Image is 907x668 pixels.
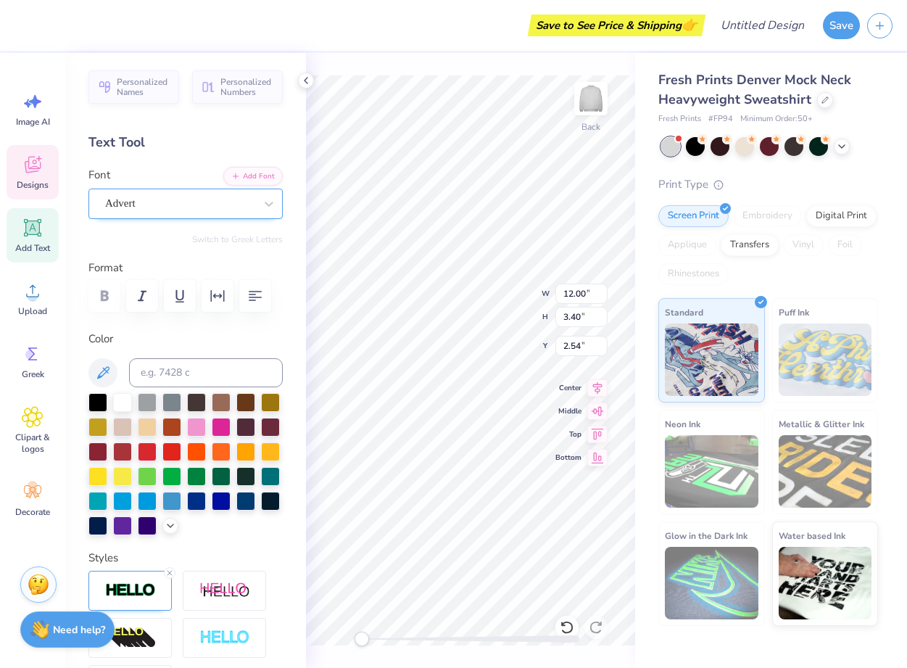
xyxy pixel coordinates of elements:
div: Save to See Price & Shipping [531,15,702,36]
span: Upload [18,305,47,317]
img: Puff Ink [779,323,872,396]
button: Personalized Names [88,70,179,104]
span: Neon Ink [665,416,700,432]
span: Metallic & Glitter Ink [779,416,864,432]
div: Text Tool [88,133,283,152]
button: Save [823,12,860,39]
div: Back [581,120,600,133]
span: Standard [665,305,703,320]
img: Metallic & Glitter Ink [779,435,872,508]
img: Negative Space [199,630,250,646]
div: Print Type [658,176,878,193]
span: Fresh Prints [658,113,701,125]
span: Puff Ink [779,305,809,320]
span: Minimum Order: 50 + [740,113,813,125]
div: Rhinestones [658,263,729,285]
span: Top [555,429,581,440]
span: Fresh Prints Denver Mock Neck Heavyweight Sweatshirt [658,71,851,108]
div: Foil [828,234,862,256]
div: Applique [658,234,716,256]
button: Switch to Greek Letters [192,234,283,245]
img: Neon Ink [665,435,758,508]
div: Digital Print [806,205,877,227]
img: Shadow [199,582,250,600]
img: Back [576,84,605,113]
img: 3D Illusion [105,627,156,650]
img: Water based Ink [779,547,872,619]
span: Glow in the Dark Ink [665,528,747,543]
span: Center [555,382,581,394]
button: Add Font [223,167,283,186]
strong: Need help? [53,623,105,637]
img: Stroke [105,582,156,599]
span: Personalized Names [117,77,170,97]
span: Water based Ink [779,528,845,543]
span: Image AI [16,116,50,128]
button: Personalized Numbers [192,70,283,104]
span: Middle [555,405,581,417]
span: Bottom [555,452,581,463]
span: Designs [17,179,49,191]
span: # FP94 [708,113,733,125]
span: 👉 [682,16,697,33]
img: Glow in the Dark Ink [665,547,758,619]
span: Add Text [15,242,50,254]
label: Font [88,167,110,184]
label: Format [88,260,283,276]
label: Color [88,331,283,347]
label: Styles [88,550,118,566]
div: Accessibility label [355,632,369,646]
input: e.g. 7428 c [129,358,283,387]
div: Embroidery [733,205,802,227]
span: Clipart & logos [9,432,57,455]
span: Decorate [15,506,50,518]
span: Personalized Numbers [220,77,274,97]
span: Greek [22,368,44,380]
input: Untitled Design [709,11,816,40]
div: Vinyl [783,234,824,256]
img: Standard [665,323,758,396]
div: Screen Print [658,205,729,227]
div: Transfers [721,234,779,256]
